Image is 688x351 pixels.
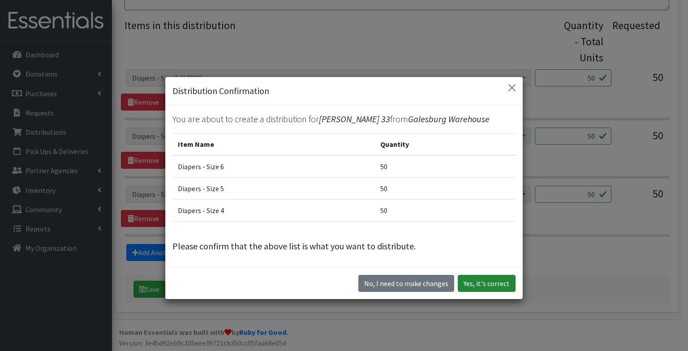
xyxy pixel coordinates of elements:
span: [PERSON_NAME] 33 [319,113,390,124]
button: No I need to make changes [358,275,454,292]
td: Diapers - Size 4 [172,200,375,222]
p: Please confirm that the above list is what you want to distribute. [172,240,516,253]
td: 50 [375,200,516,222]
td: 50 [375,178,516,200]
td: 50 [375,155,516,178]
span: Galesburg Warehouse [408,113,490,124]
td: Diapers - Size 6 [172,155,375,178]
th: Quantity [375,133,516,156]
th: Item Name [172,133,375,156]
h5: Distribution Confirmation [172,84,269,98]
button: Yes, it's correct [458,275,516,292]
button: Close [505,81,519,95]
td: Diapers - Size 5 [172,178,375,200]
p: You are about to create a distribution for from [172,112,516,126]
